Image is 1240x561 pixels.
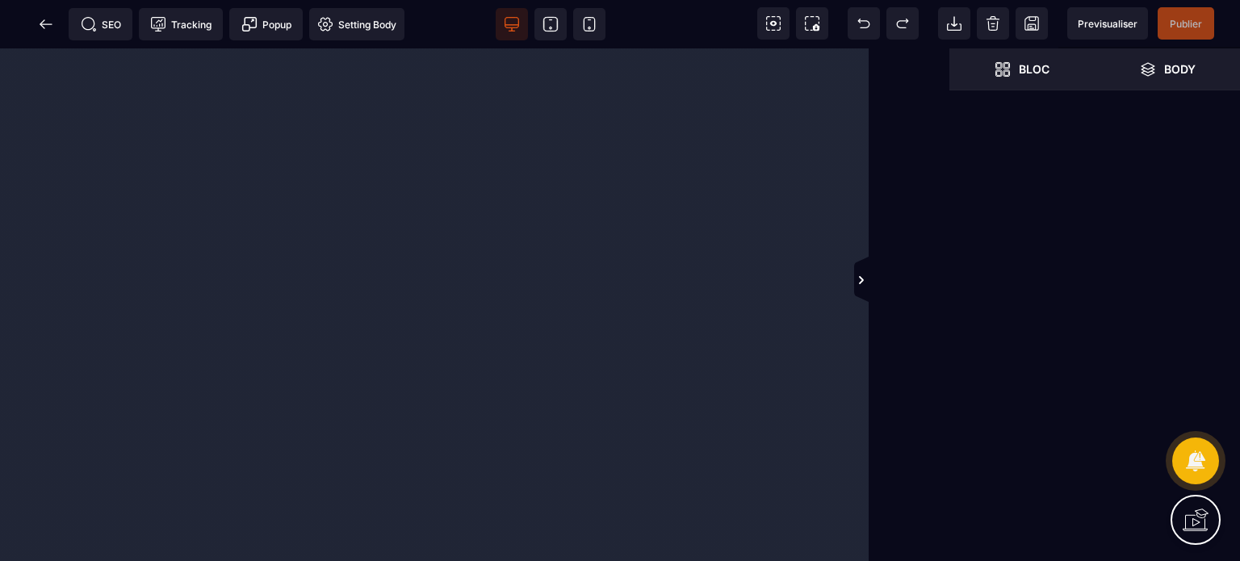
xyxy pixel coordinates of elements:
[949,48,1095,90] span: Open Blocks
[757,7,790,40] span: View components
[81,16,121,32] span: SEO
[1019,63,1049,75] strong: Bloc
[1170,18,1202,30] span: Publier
[317,16,396,32] span: Setting Body
[1164,63,1196,75] strong: Body
[1078,18,1137,30] span: Previsualiser
[241,16,291,32] span: Popup
[796,7,828,40] span: Screenshot
[150,16,212,32] span: Tracking
[1095,48,1240,90] span: Open Layer Manager
[1067,7,1148,40] span: Preview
